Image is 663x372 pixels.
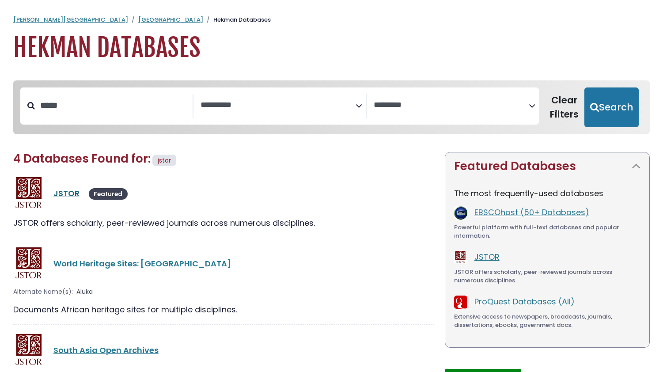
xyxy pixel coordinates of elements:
nav: Search filters [13,80,650,134]
div: JSTOR offers scholarly, peer-reviewed journals across numerous disciplines. [454,268,640,285]
div: JSTOR offers scholarly, peer-reviewed journals across numerous disciplines. [13,217,434,229]
span: jstor [158,156,171,165]
textarea: Search [374,101,529,110]
a: [GEOGRAPHIC_DATA] [138,15,203,24]
button: Featured Databases [445,152,649,180]
nav: breadcrumb [13,15,650,24]
h1: Hekman Databases [13,33,650,63]
a: South Asia Open Archives [53,345,159,356]
input: Search database by title or keyword [35,98,193,113]
a: JSTOR [53,188,80,199]
span: Alternate Name(s): [13,287,73,296]
a: [PERSON_NAME][GEOGRAPHIC_DATA] [13,15,128,24]
a: ProQuest Databases (All) [474,296,575,307]
div: Documents African heritage sites for multiple disciplines. [13,304,434,315]
a: EBSCOhost (50+ Databases) [474,207,589,218]
p: The most frequently-used databases [454,187,640,199]
li: Hekman Databases [203,15,271,24]
button: Clear Filters [544,87,584,127]
span: Featured [89,188,128,200]
span: 4 Databases Found for: [13,151,151,167]
div: Extensive access to newspapers, broadcasts, journals, dissertations, ebooks, government docs. [454,312,640,330]
div: Powerful platform with full-text databases and popular information. [454,223,640,240]
a: World Heritage Sites: [GEOGRAPHIC_DATA] [53,258,231,269]
textarea: Search [201,101,356,110]
a: JSTOR [474,251,500,262]
span: Aluka [76,287,93,296]
button: Submit for Search Results [584,87,639,127]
